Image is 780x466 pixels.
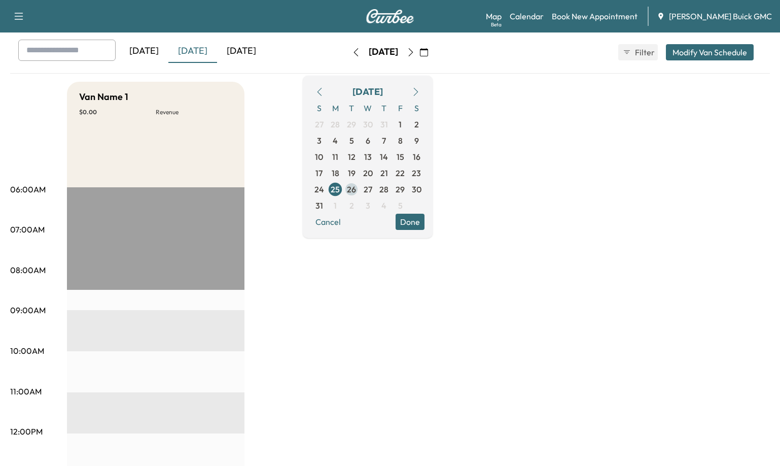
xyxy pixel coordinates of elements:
[380,167,388,179] span: 21
[635,46,653,58] span: Filter
[168,40,217,63] div: [DATE]
[380,118,388,130] span: 31
[314,183,324,195] span: 24
[552,10,637,22] a: Book New Appointment
[334,199,337,212] span: 1
[376,100,392,116] span: T
[491,21,502,28] div: Beta
[156,108,232,116] p: Revenue
[311,100,327,116] span: S
[10,264,46,276] p: 08:00AM
[332,167,339,179] span: 18
[364,151,372,163] span: 13
[669,10,772,22] span: [PERSON_NAME] Buick GMC
[381,199,386,212] span: 4
[382,135,386,147] span: 7
[333,135,338,147] span: 4
[408,100,424,116] span: S
[10,345,44,357] p: 10:00AM
[79,108,156,116] p: $ 0.00
[343,100,360,116] span: T
[398,199,403,212] span: 5
[380,151,388,163] span: 14
[327,100,343,116] span: M
[311,214,345,230] button: Cancel
[414,135,419,147] span: 9
[399,118,402,130] span: 1
[347,183,356,195] span: 26
[332,151,338,163] span: 11
[363,167,373,179] span: 20
[414,118,419,130] span: 2
[317,135,322,147] span: 3
[315,151,323,163] span: 10
[366,9,414,23] img: Curbee Logo
[413,151,420,163] span: 16
[347,118,356,130] span: 29
[10,425,43,438] p: 12:00PM
[331,118,340,130] span: 28
[412,167,421,179] span: 23
[396,214,424,230] button: Done
[360,100,376,116] span: W
[79,90,128,104] h5: Van Name 1
[10,223,45,236] p: 07:00AM
[349,135,354,147] span: 5
[366,135,370,147] span: 6
[412,183,421,195] span: 30
[369,46,398,58] div: [DATE]
[510,10,544,22] a: Calendar
[396,167,405,179] span: 22
[364,183,372,195] span: 27
[120,40,168,63] div: [DATE]
[666,44,754,60] button: Modify Van Schedule
[392,100,408,116] span: F
[10,183,46,195] p: 06:00AM
[349,199,354,212] span: 2
[315,167,323,179] span: 17
[10,385,42,397] p: 11:00AM
[486,10,502,22] a: MapBeta
[366,199,370,212] span: 3
[397,151,404,163] span: 15
[10,304,46,316] p: 09:00AM
[352,85,383,99] div: [DATE]
[348,151,356,163] span: 12
[315,118,324,130] span: 27
[379,183,388,195] span: 28
[331,183,340,195] span: 25
[396,183,405,195] span: 29
[618,44,658,60] button: Filter
[217,40,266,63] div: [DATE]
[348,167,356,179] span: 19
[363,118,373,130] span: 30
[315,199,323,212] span: 31
[398,135,403,147] span: 8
